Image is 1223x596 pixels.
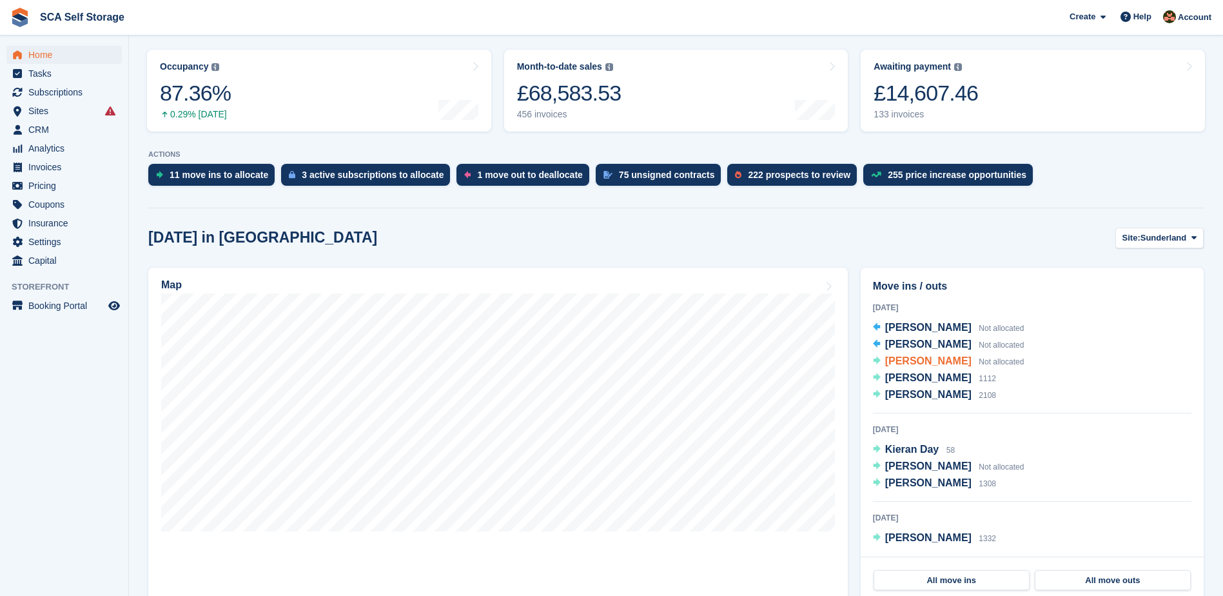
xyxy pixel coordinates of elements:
a: 255 price increase opportunities [863,164,1039,192]
a: All move ins [874,570,1030,591]
span: Storefront [12,281,128,293]
div: 75 unsigned contracts [619,170,715,180]
div: £14,607.46 [874,80,978,106]
a: 222 prospects to review [727,164,863,192]
a: [PERSON_NAME] Not allocated [873,320,1024,337]
a: menu [6,102,122,120]
span: Kieran Day [885,444,939,455]
a: menu [6,252,122,270]
a: Preview store [106,298,122,313]
div: 0.29% [DATE] [160,109,231,120]
a: menu [6,46,122,64]
a: [PERSON_NAME] Not allocated [873,459,1024,475]
div: Awaiting payment [874,61,951,72]
a: menu [6,83,122,101]
span: [PERSON_NAME] [885,389,972,400]
span: [PERSON_NAME] [885,322,972,333]
a: Awaiting payment £14,607.46 133 invoices [861,50,1205,132]
a: All move outs [1035,570,1191,591]
a: [PERSON_NAME] 1112 [873,370,996,387]
a: 11 move ins to allocate [148,164,281,192]
p: ACTIONS [148,150,1204,159]
a: Kieran Day 58 [873,442,955,459]
img: icon-info-grey-7440780725fd019a000dd9b08b2336e03edf1995a4989e88bcd33f0948082b44.svg [605,63,613,71]
img: icon-info-grey-7440780725fd019a000dd9b08b2336e03edf1995a4989e88bcd33f0948082b44.svg [954,63,962,71]
div: [DATE] [873,424,1191,435]
span: Capital [28,252,106,270]
div: 87.36% [160,80,231,106]
a: menu [6,65,122,83]
span: Coupons [28,195,106,214]
a: [PERSON_NAME] 1308 [873,475,996,492]
i: Smart entry sync failures have occurred [105,106,115,116]
a: menu [6,214,122,232]
span: 1332 [979,534,996,543]
span: Invoices [28,158,106,176]
a: menu [6,158,122,176]
span: Sites [28,102,106,120]
div: [DATE] [873,302,1191,313]
span: Not allocated [979,357,1024,366]
div: £68,583.53 [517,80,621,106]
span: Pricing [28,177,106,195]
span: [PERSON_NAME] [885,477,972,488]
a: [PERSON_NAME] 2108 [873,387,996,404]
div: 3 active subscriptions to allocate [302,170,444,180]
img: prospect-51fa495bee0391a8d652442698ab0144808aea92771e9ea1ae160a38d050c398.svg [735,171,741,179]
a: [PERSON_NAME] 1332 [873,530,996,547]
h2: Map [161,279,182,291]
div: 255 price increase opportunities [888,170,1026,180]
span: [PERSON_NAME] [885,461,972,472]
a: Month-to-date sales £68,583.53 456 invoices [504,50,848,132]
span: Tasks [28,65,106,83]
div: 133 invoices [874,109,978,120]
span: Account [1178,11,1211,24]
a: 1 move out to deallocate [456,164,595,192]
img: move_ins_to_allocate_icon-fdf77a2bb77ea45bf5b3d319d69a93e2d87916cf1d5bf7949dd705db3b84f3ca.svg [156,171,163,179]
span: Analytics [28,139,106,157]
span: Site: [1122,232,1140,244]
span: Not allocated [979,324,1024,333]
a: menu [6,195,122,214]
span: Subscriptions [28,83,106,101]
span: CRM [28,121,106,139]
span: Settings [28,233,106,251]
span: [PERSON_NAME] [885,372,972,383]
span: Create [1070,10,1095,23]
span: Not allocated [979,462,1024,472]
span: 1112 [979,374,996,383]
a: menu [6,297,122,315]
img: price_increase_opportunities-93ffe204e8149a01c8c9dc8f82e8f89637d9d84a8eef4429ea346261dce0b2c0.svg [871,172,881,177]
img: Sarah Race [1163,10,1176,23]
img: stora-icon-8386f47178a22dfd0bd8f6a31ec36ba5ce8667c1dd55bd0f319d3a0aa187defe.svg [10,8,30,27]
a: 75 unsigned contracts [596,164,728,192]
a: menu [6,177,122,195]
img: icon-info-grey-7440780725fd019a000dd9b08b2336e03edf1995a4989e88bcd33f0948082b44.svg [211,63,219,71]
a: [PERSON_NAME] Not allocated [873,337,1024,353]
span: 1308 [979,479,996,488]
div: 1 move out to deallocate [477,170,582,180]
img: move_outs_to_deallocate_icon-f764333ba52eb49d3ac5e1228854f67142a1ed5810a6f6cc68b1a99e826820c5.svg [464,171,471,179]
h2: Move ins / outs [873,279,1191,294]
div: 456 invoices [517,109,621,120]
span: [PERSON_NAME] [885,339,972,350]
div: 222 prospects to review [748,170,850,180]
a: menu [6,139,122,157]
span: [PERSON_NAME] [885,355,972,366]
span: 2108 [979,391,996,400]
span: Booking Portal [28,297,106,315]
span: [PERSON_NAME] [885,532,972,543]
a: menu [6,233,122,251]
img: contract_signature_icon-13c848040528278c33f63329250d36e43548de30e8caae1d1a13099fd9432cc5.svg [603,171,612,179]
div: [DATE] [873,512,1191,524]
h2: [DATE] in [GEOGRAPHIC_DATA] [148,229,377,246]
a: SCA Self Storage [35,6,130,28]
span: Insurance [28,214,106,232]
span: Not allocated [979,341,1024,350]
a: menu [6,121,122,139]
div: Occupancy [160,61,208,72]
a: [PERSON_NAME] Not allocated [873,353,1024,370]
a: Occupancy 87.36% 0.29% [DATE] [147,50,491,132]
span: Sunderland [1140,232,1187,244]
span: Home [28,46,106,64]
